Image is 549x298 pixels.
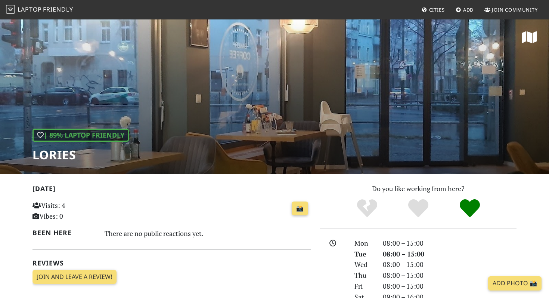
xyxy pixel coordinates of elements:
p: Visits: 4 Vibes: 0 [32,200,120,222]
a: Join Community [481,3,541,16]
img: LaptopFriendly [6,5,15,14]
h2: Reviews [32,259,311,267]
div: 08:00 – 15:00 [378,281,521,292]
div: Tue [350,249,378,259]
div: 08:00 – 15:00 [378,249,521,259]
h2: Been here [32,229,96,237]
span: Join Community [492,6,538,13]
a: 📸 [292,202,308,216]
div: | 89% Laptop Friendly [32,129,129,142]
span: Laptop [18,5,42,13]
div: Thu [350,270,378,281]
div: No [341,198,393,219]
h1: Lories [32,148,129,162]
div: 08:00 – 15:00 [378,259,521,270]
div: Yes [393,198,444,219]
a: LaptopFriendly LaptopFriendly [6,3,73,16]
span: Friendly [43,5,73,13]
div: Mon [350,238,378,249]
p: Do you like working from here? [320,183,517,194]
div: Definitely! [444,198,496,219]
a: Cities [419,3,448,16]
a: Add [453,3,477,16]
span: Cities [429,6,445,13]
div: Fri [350,281,378,292]
div: 08:00 – 15:00 [378,270,521,281]
a: Join and leave a review! [32,270,117,284]
div: There are no public reactions yet. [105,227,311,239]
div: 08:00 – 15:00 [378,238,521,249]
div: Wed [350,259,378,270]
h2: [DATE] [32,185,311,196]
span: Add [463,6,474,13]
a: Add Photo 📸 [488,276,542,291]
